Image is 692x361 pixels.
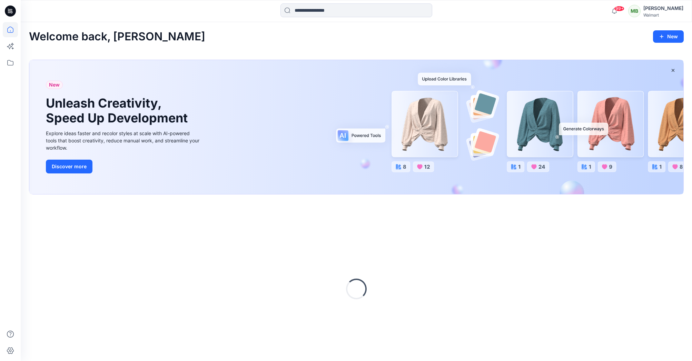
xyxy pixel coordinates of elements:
[46,160,201,173] a: Discover more
[46,160,92,173] button: Discover more
[29,30,205,43] h2: Welcome back, [PERSON_NAME]
[46,96,191,126] h1: Unleash Creativity, Speed Up Development
[614,6,624,11] span: 99+
[653,30,684,43] button: New
[49,81,60,89] span: New
[46,130,201,151] div: Explore ideas faster and recolor styles at scale with AI-powered tools that boost creativity, red...
[643,4,683,12] div: [PERSON_NAME]
[628,5,641,17] div: MB
[643,12,683,18] div: Walmart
